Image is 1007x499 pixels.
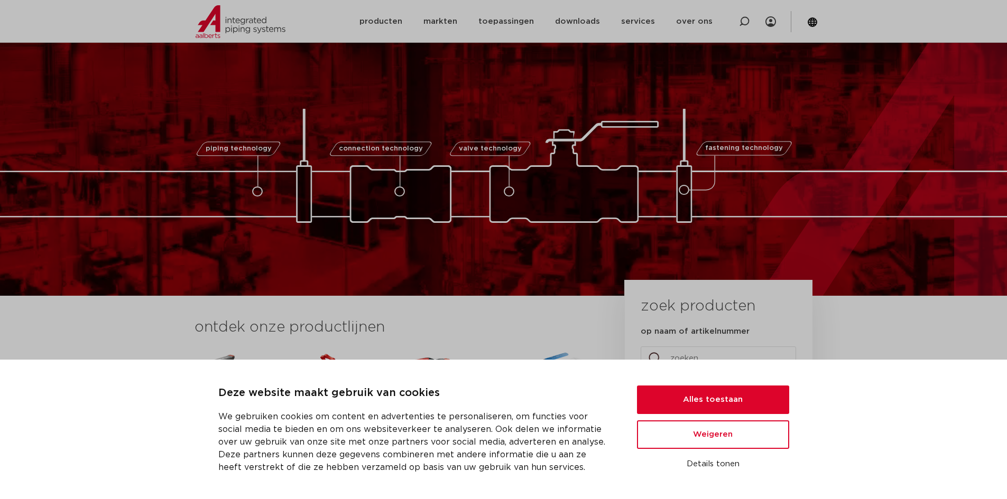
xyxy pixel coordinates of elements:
[206,145,272,152] span: piping technology
[641,346,796,371] input: zoeken
[218,410,612,474] p: We gebruiken cookies om content en advertenties te personaliseren, om functies voor social media ...
[218,385,612,402] p: Deze website maakt gebruik van cookies
[338,145,422,152] span: connection technology
[637,385,789,414] button: Alles toestaan
[641,326,750,337] label: op naam of artikelnummer
[637,420,789,449] button: Weigeren
[705,145,783,152] span: fastening technology
[637,455,789,473] button: Details tonen
[195,317,589,338] h3: ontdek onze productlijnen
[459,145,522,152] span: valve technology
[641,296,755,317] h3: zoek producten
